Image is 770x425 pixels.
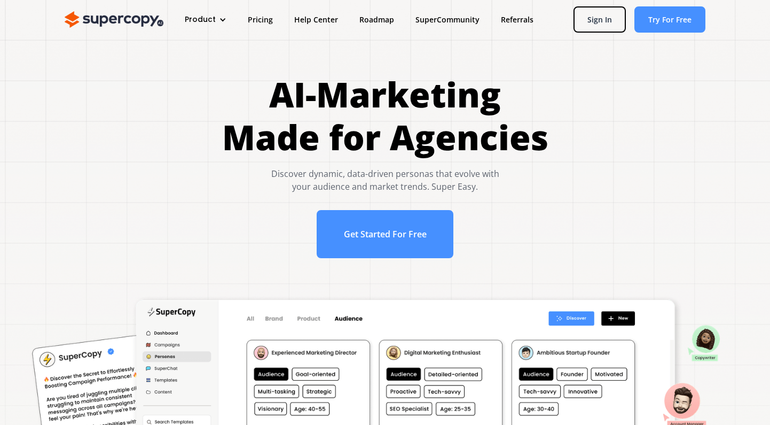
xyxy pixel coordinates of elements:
a: SuperCommunity [405,10,490,29]
div: Product [174,10,237,29]
div: Product [185,14,216,25]
div: Discover dynamic, data-driven personas that evolve with your audience and market trends. Super Easy. [222,167,548,193]
a: Referrals [490,10,544,29]
a: Try For Free [634,6,705,33]
a: Sign In [573,6,626,33]
a: Help Center [284,10,349,29]
h1: AI-Marketing Made for Agencies [222,73,548,159]
a: Pricing [237,10,284,29]
a: Roadmap [349,10,405,29]
a: Get Started For Free [317,210,454,258]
